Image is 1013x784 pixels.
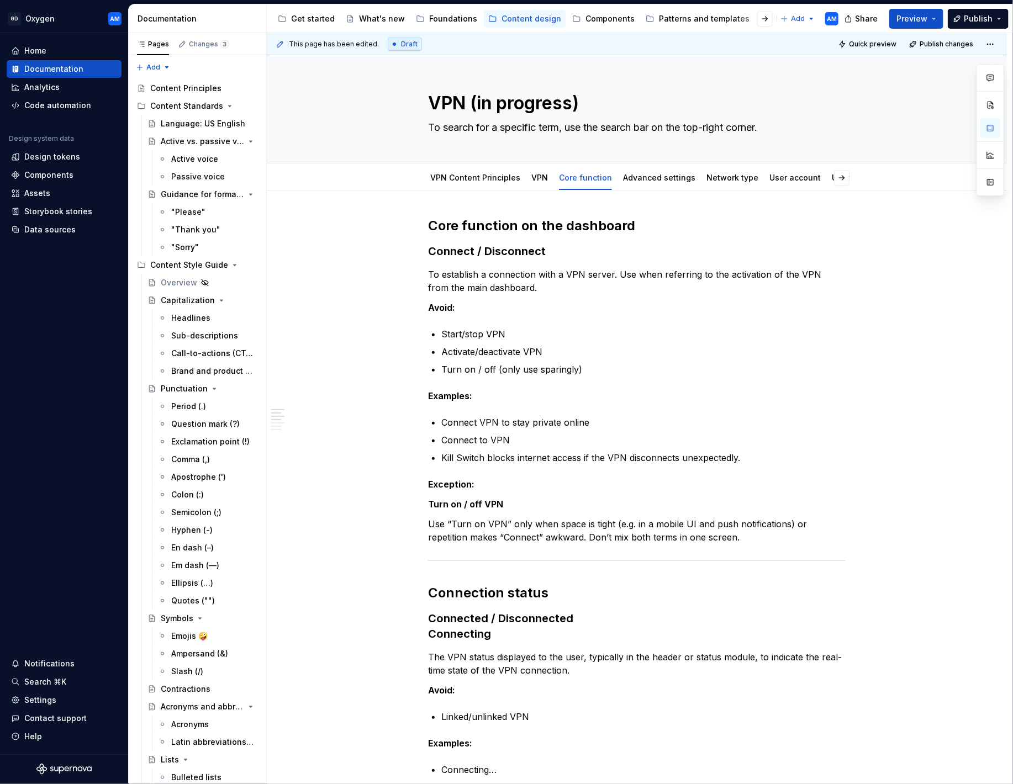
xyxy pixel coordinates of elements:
div: Help [24,731,42,742]
div: VPN Content Principles [426,166,525,189]
div: Acronyms [171,719,209,730]
div: Home [24,45,46,56]
a: Assets [7,184,122,202]
a: Acronyms [154,716,262,733]
a: Overview [143,274,262,292]
a: "Thank you" [154,221,262,239]
div: Em dash (—) [171,560,219,571]
a: Comma (,) [154,451,262,468]
a: Call-to-actions (CTAs) [154,345,262,362]
div: Guidance for formal terms [161,189,244,200]
a: What's new [341,10,409,28]
strong: Examples: [428,738,472,749]
p: Start/stop VPN [441,327,846,341]
a: Apostrophe (') [154,468,262,486]
p: The VPN status displayed to the user, typically in the header or status module, to indicate the r... [428,650,846,677]
a: Brand and product names [154,362,262,380]
button: GDOxygenAM [2,7,126,30]
h2: Connection status [428,584,846,602]
p: Linked/unlinked VPN [441,710,846,723]
div: Documentation [24,63,83,75]
div: Content Principles [150,83,221,94]
p: Connect VPN to stay private online [441,416,846,429]
div: Search ⌘K [24,676,66,687]
div: Pages [137,40,169,49]
div: Content Style Guide [150,259,228,271]
div: Acronyms and abbreviations [161,701,244,712]
h2: Core function on the dashboard [428,217,846,235]
a: Emojis 🤪 [154,627,262,645]
button: Contact support [7,709,122,727]
div: Settings [24,695,56,706]
div: Advanced settings [619,166,700,189]
a: Components [568,10,639,28]
a: Settings [7,691,122,709]
div: Code automation [24,100,91,111]
button: Publish changes [906,36,978,52]
strong: Avoid: [428,302,455,313]
a: Content design [484,10,566,28]
a: Hyphen (-) [154,521,262,539]
div: Components [24,169,73,181]
div: Assets [24,188,50,199]
div: Data sources [24,224,76,235]
div: Active voice [171,153,218,165]
p: Use “Turn on VPN” only when space is tight (e.g. in a mobile UI and push notifications) or repeti... [428,517,846,544]
div: User data management [827,166,927,189]
a: Patterns and templates [641,10,754,28]
a: Punctuation [143,380,262,398]
a: Foundations [411,10,482,28]
a: Components [7,166,122,184]
div: "Thank you" [171,224,220,235]
a: Network type [706,173,758,182]
svg: Supernova Logo [36,764,92,775]
button: Add [777,11,819,27]
a: VPN [531,173,548,182]
span: This page has been edited. [289,40,379,49]
span: Draft [401,40,418,49]
div: Bulleted lists [171,772,221,783]
div: Changes [189,40,229,49]
span: Add [146,63,160,72]
a: User data management [832,173,922,182]
div: Emojis 🤪 [171,631,208,642]
div: Apostrophe (') [171,472,226,483]
a: "Please" [154,203,262,221]
a: Code automation [7,97,122,114]
div: Analytics [24,82,60,93]
strong: Exception: [428,479,474,490]
div: Ellipsis (…) [171,578,213,589]
div: AM [110,14,120,23]
div: Contact support [24,713,87,724]
a: Lists [143,751,262,769]
a: Ellipsis (…) [154,574,262,592]
div: Content Standards [133,97,262,115]
a: Sub-descriptions [154,327,262,345]
a: Guidance for formal terms [143,186,262,203]
a: Passive voice [154,168,262,186]
div: Ampersand (&) [171,648,228,659]
div: Content design [502,13,561,24]
div: Exclamation point (!) [171,436,250,447]
div: Active vs. passive voice [161,136,244,147]
p: Connecting… [441,763,846,776]
a: User account [769,173,821,182]
div: Overview [161,277,197,288]
p: Activate/deactivate VPN [441,345,846,358]
strong: Examples: [428,390,472,401]
a: Advanced settings [623,173,695,182]
div: Design tokens [24,151,80,162]
button: Add [133,60,174,75]
a: Question mark (?) [154,415,262,433]
span: Preview [896,13,927,24]
div: Passive voice [171,171,225,182]
a: Get started [273,10,339,28]
button: Quick preview [835,36,901,52]
div: Patterns and templates [659,13,750,24]
p: Turn on / off (only use sparingly) [441,363,846,376]
strong: Connecting [428,627,491,640]
span: Publish changes [920,40,973,49]
button: Notifications [7,655,122,672]
div: Symbols [161,613,193,624]
div: Network type [702,166,763,189]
